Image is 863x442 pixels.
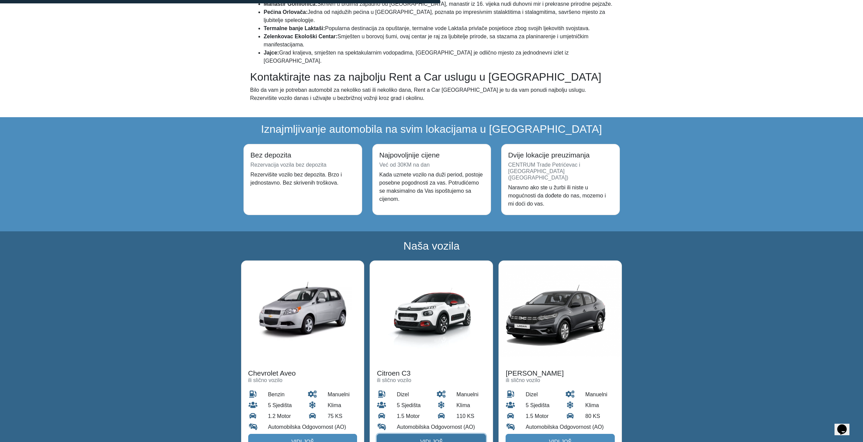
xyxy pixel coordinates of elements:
div: 1.5 Motor [392,411,431,422]
h4: Dvije lokacije preuzimanja [508,151,613,160]
h4: Citroen C3 [377,369,486,378]
h4: [PERSON_NAME] [506,369,615,378]
div: 5 Sjedišta [392,400,431,411]
div: dizel [521,389,560,400]
p: Kada uzmete vozilo na duži period, postoje posebne pogodnosti za vas. Potrudićemo se maksimalno d... [379,171,484,203]
p: Naravno ako ste u žurbi ili niste u mogućnosti da dođete do nas, mozemo i mi doći do vas. [508,184,613,208]
div: Automobilska Odgovornost (AO) [263,422,362,433]
h6: ili slično vozilo [506,377,615,383]
div: 110 KS [451,411,491,422]
div: Klima [322,400,362,411]
h2: Iznajmljivanje automobila na svim lokacijama u [GEOGRAPHIC_DATA] [243,123,620,135]
strong: Jajce: [264,50,279,56]
div: 75 KS [322,411,362,422]
p: Bilo da vam je potreban automobil za nekoliko sati ili nekoliko dana, Rent a Car [GEOGRAPHIC_DATA... [250,86,613,102]
h6: ili slično vozilo [248,377,357,383]
div: Automobilska Odgovornost (AO) [521,422,620,433]
strong: Termalne banje Laktaši: [264,25,325,31]
div: manuelni [322,389,362,400]
div: Klima [580,400,620,411]
li: Grad kraljeva, smješten na spektakularnim vodopadima, [GEOGRAPHIC_DATA] je odlično mjesto za jedn... [264,49,613,65]
li: Popularna destinacija za opuštanje, termalne vode Laktaša privlače posjetioce zbog svojih ljekovi... [264,24,613,33]
div: manuelni [451,389,491,400]
img: Dacia Logan [499,261,622,362]
li: Smješten u borovoj šumi, ovaj centar je raj za ljubitelje prirode, sa stazama za planinarenje i u... [264,33,613,49]
h2: Kontaktirajte nas za najbolju Rent a Car uslugu u [GEOGRAPHIC_DATA] [250,70,613,83]
div: 1.2 Motor [263,411,302,422]
div: benzin [263,389,302,400]
strong: Manastir Gomionica: [264,1,317,7]
h6: Već od 30KM na dan [379,162,484,168]
img: Citroen C3 [370,261,493,362]
h4: Bez depozita [251,151,355,160]
div: Automobilska Odgovornost (AO) [392,422,491,433]
p: Rezervišite vozilo bez depozita. Brzo i jednostavno. Bez skrivenih troškova. [251,171,355,187]
div: dizel [392,389,431,400]
strong: Pećina Orlovača: [264,9,308,15]
div: 5 Sjedišta [263,400,302,411]
div: 5 Sjedišta [521,400,560,411]
iframe: chat widget [835,415,856,435]
h2: Naša vozila [243,237,620,252]
div: 1.5 Motor [521,411,560,422]
div: manuelni [580,389,620,400]
div: Klima [451,400,491,411]
strong: Zelenkovac Ekološki Centar: [264,34,338,39]
div: 80 KS [580,411,620,422]
h6: Rezervacija vozila bez depozita [251,162,355,168]
img: Chevrolet Aveo [241,261,364,362]
h4: Najpovoljnije cijene [379,151,484,160]
h4: Chevrolet Aveo [248,369,357,378]
li: Jedna od najdužih pećina u [GEOGRAPHIC_DATA], poznata po impresivnim stalaktitima i stalagmitima,... [264,8,613,24]
h6: ili slično vozilo [377,377,486,383]
h6: CENTRUM Trade Petrićevac i [GEOGRAPHIC_DATA] ([GEOGRAPHIC_DATA]) [508,162,613,181]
